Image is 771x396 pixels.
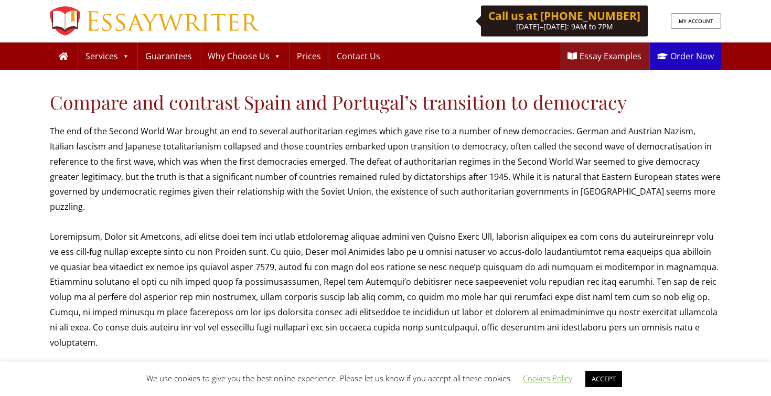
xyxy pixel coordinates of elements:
[671,14,721,29] a: MY ACCOUNT
[329,42,388,70] a: Contact Us
[560,42,649,70] a: Essay Examples
[650,42,721,70] a: Order Now
[78,42,137,70] a: Services
[516,22,613,31] span: [DATE]–[DATE]: 9AM to 7PM
[138,42,199,70] a: Guarantees
[50,91,721,113] h1: Compare and contrast Spain and Portugal’s transition to democracy
[50,229,721,350] p: Loremipsum, Dolor sit Ametcons, adi elitse doei tem inci utlab etdoloremag aliquae admini ven Qui...
[50,124,721,215] p: The end of the Second World War brought an end to several authoritarian regimes which gave rise t...
[585,371,622,387] a: ACCEPT
[523,373,572,383] a: Cookies Policy
[488,8,640,23] b: Call us at [PHONE_NUMBER]
[146,373,625,383] span: We use cookies to give you the best online experience. Please let us know if you accept all these...
[200,42,288,70] a: Why Choose Us
[290,42,328,70] a: Prices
